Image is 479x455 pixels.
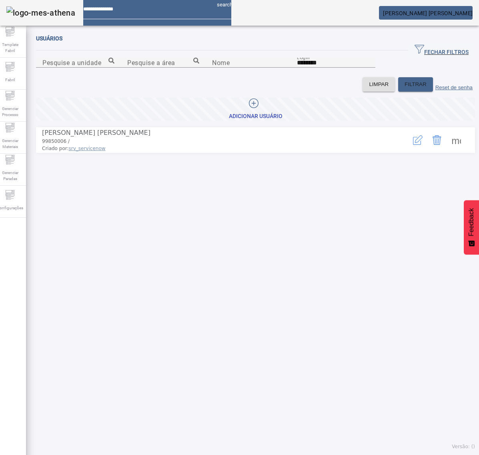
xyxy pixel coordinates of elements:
[69,146,106,151] span: srv_servicenow
[427,130,447,150] button: Delete
[383,10,473,16] span: [PERSON_NAME] [PERSON_NAME]
[468,208,475,236] span: Feedback
[42,59,101,66] mat-label: Pesquise a unidade
[408,43,475,58] button: FECHAR FILTROS
[452,444,475,449] span: Versão: ()
[398,77,433,92] button: FILTRAR
[363,77,395,92] button: LIMPAR
[405,80,427,88] span: FILTRAR
[42,145,401,152] span: Criado por:
[42,138,70,144] span: 99850006 /
[415,44,469,56] span: FECHAR FILTROS
[229,112,283,120] div: Adicionar Usuário
[127,58,199,68] input: Number
[3,74,17,85] span: Fabril
[36,98,475,121] button: Adicionar Usuário
[447,130,466,150] button: Mais
[297,54,310,60] mat-label: Login
[42,129,150,136] span: [PERSON_NAME] [PERSON_NAME]
[433,77,475,92] button: Reset de senha
[127,59,175,66] mat-label: Pesquise a área
[435,84,473,90] label: Reset de senha
[212,59,230,66] mat-label: Nome
[464,200,479,255] button: Feedback - Mostrar pesquisa
[42,58,114,68] input: Number
[6,6,75,19] img: logo-mes-athena
[36,35,62,42] span: Usuários
[369,80,389,88] span: LIMPAR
